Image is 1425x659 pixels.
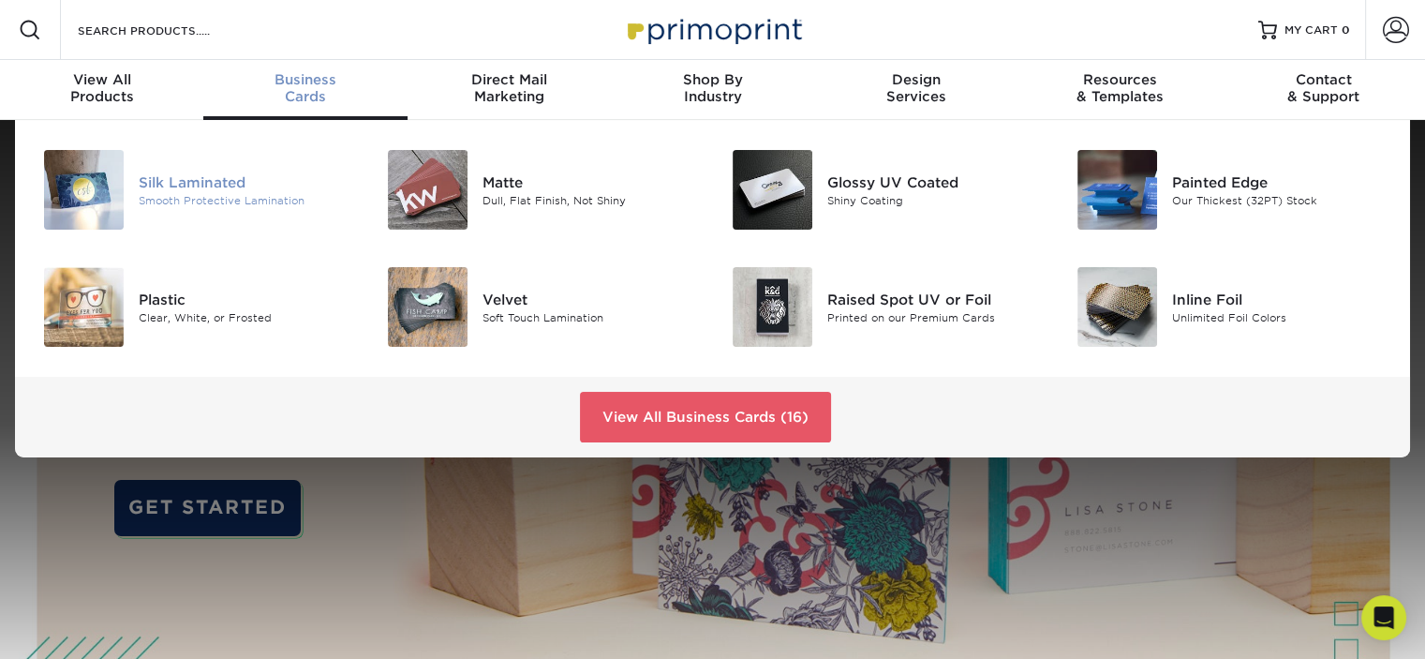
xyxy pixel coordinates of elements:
[1172,192,1388,208] div: Our Thickest (32PT) Stock
[76,19,259,41] input: SEARCH PRODUCTS.....
[1077,267,1157,347] img: Inline Foil Business Cards
[44,267,124,347] img: Plastic Business Cards
[827,192,1043,208] div: Shiny Coating
[1017,71,1221,105] div: & Templates
[814,60,1017,120] a: DesignServices
[1222,71,1425,88] span: Contact
[482,309,698,325] div: Soft Touch Lamination
[727,142,1044,237] a: Glossy UV Coated Business Cards Glossy UV Coated Shiny Coating
[382,260,699,354] a: Velvet Business Cards Velvet Soft Touch Lamination
[733,267,812,347] img: Raised Spot UV or Foil Business Cards
[611,60,814,120] a: Shop ByIndustry
[408,60,611,120] a: Direct MailMarketing
[1284,22,1338,38] span: MY CART
[827,172,1043,192] div: Glossy UV Coated
[1172,172,1388,192] div: Painted Edge
[37,142,354,237] a: Silk Laminated Business Cards Silk Laminated Smooth Protective Lamination
[388,150,468,230] img: Matte Business Cards
[482,172,698,192] div: Matte
[1071,260,1388,354] a: Inline Foil Business Cards Inline Foil Unlimited Foil Colors
[1172,309,1388,325] div: Unlimited Foil Colors
[1342,23,1350,37] span: 0
[139,309,354,325] div: Clear, White, or Frosted
[388,267,468,347] img: Velvet Business Cards
[37,260,354,354] a: Plastic Business Cards Plastic Clear, White, or Frosted
[827,289,1043,309] div: Raised Spot UV or Foil
[1361,595,1406,640] div: Open Intercom Messenger
[139,289,354,309] div: Plastic
[611,71,814,105] div: Industry
[611,71,814,88] span: Shop By
[1071,142,1388,237] a: Painted Edge Business Cards Painted Edge Our Thickest (32PT) Stock
[203,60,407,120] a: BusinessCards
[139,192,354,208] div: Smooth Protective Lamination
[814,71,1017,88] span: Design
[482,289,698,309] div: Velvet
[814,71,1017,105] div: Services
[408,71,611,88] span: Direct Mail
[382,142,699,237] a: Matte Business Cards Matte Dull, Flat Finish, Not Shiny
[1172,289,1388,309] div: Inline Foil
[1077,150,1157,230] img: Painted Edge Business Cards
[733,150,812,230] img: Glossy UV Coated Business Cards
[203,71,407,105] div: Cards
[727,260,1044,354] a: Raised Spot UV or Foil Business Cards Raised Spot UV or Foil Printed on our Premium Cards
[619,9,807,50] img: Primoprint
[1222,60,1425,120] a: Contact& Support
[203,71,407,88] span: Business
[44,150,124,230] img: Silk Laminated Business Cards
[827,309,1043,325] div: Printed on our Premium Cards
[408,71,611,105] div: Marketing
[1222,71,1425,105] div: & Support
[1017,60,1221,120] a: Resources& Templates
[482,192,698,208] div: Dull, Flat Finish, Not Shiny
[580,392,831,442] a: View All Business Cards (16)
[1017,71,1221,88] span: Resources
[139,172,354,192] div: Silk Laminated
